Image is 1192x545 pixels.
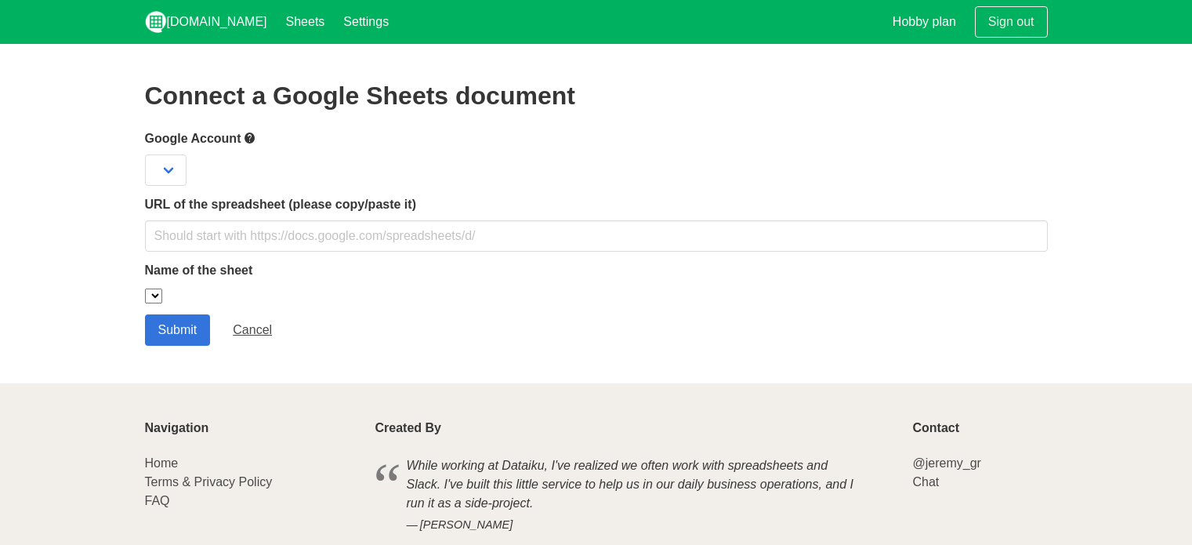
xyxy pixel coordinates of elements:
[145,421,357,435] p: Navigation
[407,517,863,534] cite: [PERSON_NAME]
[145,475,273,489] a: Terms & Privacy Policy
[145,82,1048,110] h2: Connect a Google Sheets document
[145,129,1048,148] label: Google Account
[375,421,894,435] p: Created By
[219,314,285,346] a: Cancel
[145,220,1048,252] input: Should start with https://docs.google.com/spreadsheets/d/
[145,11,167,33] img: logo_v2_white.png
[975,6,1048,38] a: Sign out
[145,195,1048,214] label: URL of the spreadsheet (please copy/paste it)
[145,314,211,346] input: Submit
[912,456,980,470] a: @jeremy_gr
[912,475,939,489] a: Chat
[145,494,170,507] a: FAQ
[145,456,179,470] a: Home
[375,454,894,536] blockquote: While working at Dataiku, I've realized we often work with spreadsheets and Slack. I've built thi...
[912,421,1047,435] p: Contact
[145,261,1048,280] label: Name of the sheet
